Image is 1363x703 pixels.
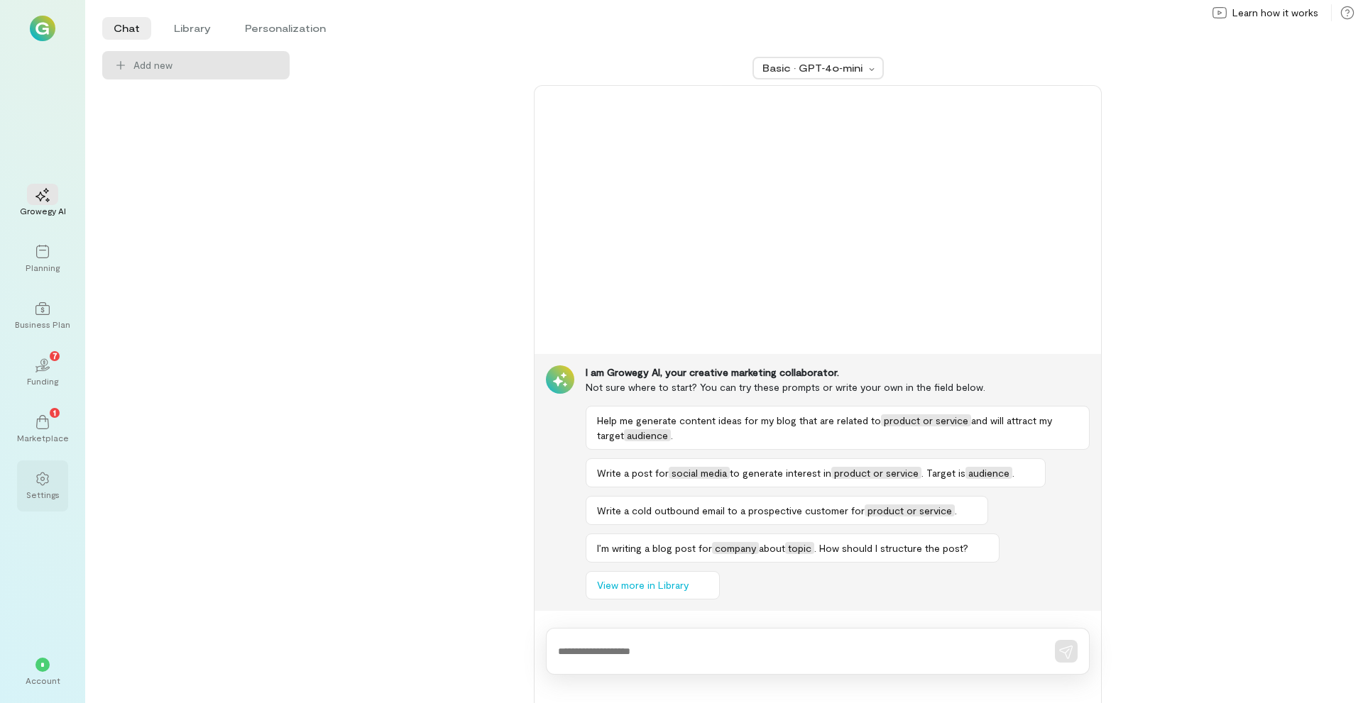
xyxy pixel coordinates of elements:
span: Learn how it works [1232,6,1318,20]
span: Write a post for [597,467,669,479]
div: Not sure where to start? You can try these prompts or write your own in the field below. [586,380,1090,394]
span: to generate interest in [730,467,831,479]
span: product or service [865,504,955,516]
span: Write a cold outbound email to a prospective customer for [597,504,865,516]
span: about [759,542,785,554]
span: . Target is [921,467,965,479]
a: Marketplace [17,404,68,455]
div: Planning [26,262,60,273]
span: View more in Library [597,578,689,592]
span: social media [669,467,730,479]
button: View more in Library [586,571,720,599]
span: 1 [53,406,56,419]
li: Personalization [234,17,337,40]
li: Library [163,17,222,40]
a: Funding [17,347,68,398]
span: . [1012,467,1014,479]
div: Business Plan [15,319,70,330]
a: Growegy AI [17,177,68,228]
div: *Account [17,646,68,697]
span: product or service [881,414,971,426]
span: 7 [53,349,58,362]
span: . How should I structure the post? [814,542,968,554]
span: audience [624,429,671,441]
span: I’m writing a blog post for [597,542,712,554]
span: product or service [831,467,921,479]
button: Help me generate content ideas for my blog that are related toproduct or serviceand will attract ... [586,406,1090,450]
li: Chat [102,17,151,40]
span: Add new [133,58,173,72]
span: Help me generate content ideas for my blog that are related to [597,414,881,426]
div: Marketplace [17,432,69,443]
div: Growegy AI [20,205,66,216]
div: Account [26,675,60,686]
button: Write a post forsocial mediato generate interest inproduct or service. Target isaudience. [586,458,1046,487]
div: Settings [26,489,60,500]
span: . [955,504,957,516]
span: audience [965,467,1012,479]
div: I am Growegy AI, your creative marketing collaborator. [586,365,1090,380]
a: Settings [17,460,68,511]
span: company [712,542,759,554]
div: Funding [27,375,58,387]
span: . [671,429,673,441]
button: Write a cold outbound email to a prospective customer forproduct or service. [586,496,988,525]
a: Business Plan [17,290,68,341]
button: I’m writing a blog post forcompanyabouttopic. How should I structure the post? [586,533,1000,563]
div: Basic · GPT‑4o‑mini [762,61,865,75]
span: topic [785,542,814,554]
a: Planning [17,233,68,284]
